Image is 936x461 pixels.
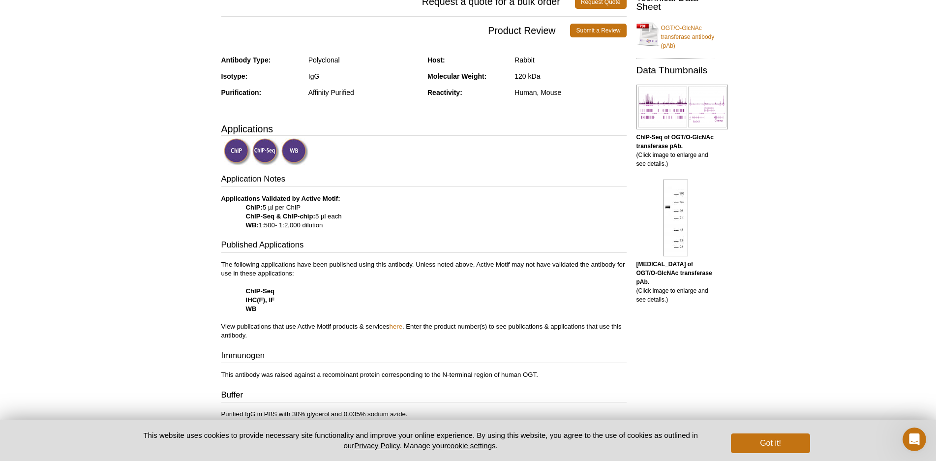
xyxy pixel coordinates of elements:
p: This antibody was raised against a recombinant protein corresponding to the N-terminal region of ... [221,370,627,379]
strong: WB [246,305,257,312]
div: Polyclonal [308,56,420,64]
div: Rabbit [514,56,626,64]
strong: ChIP-Seq [246,287,275,295]
a: Submit a Review [570,24,626,37]
span: Product Review [221,24,571,37]
h3: Immunogen [221,350,627,364]
strong: Host: [427,56,445,64]
p: Purified IgG in PBS with 30% glycerol and 0.035% sodium azide. [221,410,627,419]
div: Human, Mouse [514,88,626,97]
strong: Antibody Type: [221,56,271,64]
iframe: Intercom live chat [903,428,926,451]
b: Applications Validated by Active Motif: [221,195,340,202]
div: Affinity Purified [308,88,420,97]
div: 120 kDa [514,72,626,81]
img: OGT/O-GlcNAc transferase antibody (pAb) tested by ChIP-Seq. [636,85,728,129]
strong: Isotype: [221,72,248,80]
p: (Click image to enlarge and see details.) [636,133,715,168]
b: [MEDICAL_DATA] of OGT/O-GlcNAc transferase pAb. [636,261,712,285]
strong: Reactivity: [427,89,462,96]
button: cookie settings [447,441,495,450]
img: OGT/O-GlcNAc transferase antibody (pAb) tested by Western blot. [663,180,688,256]
strong: Molecular Weight: [427,72,486,80]
img: Western Blot Validated [281,138,308,165]
h3: Applications [221,122,627,136]
a: OGT/O-GlcNAc transferase antibody (pAb) [636,18,715,50]
p: (Click image to enlarge and see details.) [636,260,715,304]
strong: ChIP-Seq & ChIP-chip: [246,213,315,220]
img: ChIP Validated [224,138,251,165]
strong: IHC(F), IF [246,296,275,304]
a: here [390,323,402,330]
strong: WB: [246,221,259,229]
b: ChIP-Seq of OGT/O-GlcNAc transferase pAb. [636,134,714,150]
strong: Purification: [221,89,262,96]
strong: ChIP: [246,204,263,211]
button: Got it! [731,433,810,453]
img: ChIP-Seq Validated [252,138,279,165]
h3: Buffer [221,389,627,403]
p: The following applications have been published using this antibody. Unless noted above, Active Mo... [221,260,627,340]
h3: Published Applications [221,239,627,253]
a: Privacy Policy [354,441,399,450]
div: IgG [308,72,420,81]
h2: Data Thumbnails [636,66,715,75]
p: 5 µl per ChIP 5 µl each 1:500- 1:2,000 dilution [221,194,627,230]
h3: Application Notes [221,173,627,187]
p: This website uses cookies to provide necessary site functionality and improve your online experie... [126,430,715,451]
